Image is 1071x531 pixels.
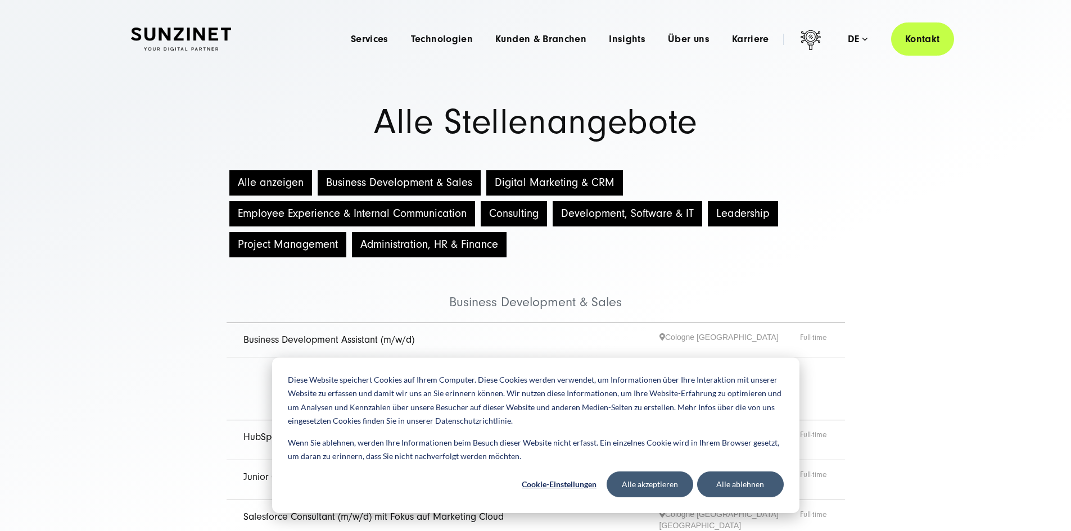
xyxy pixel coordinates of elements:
a: Business Development Assistant (m/w/d) [243,334,414,346]
a: Karriere [732,34,769,45]
img: SUNZINET Full Service Digital Agentur [131,28,231,51]
button: Alle ablehnen [697,471,784,497]
p: Wenn Sie ablehnen, werden Ihre Informationen beim Besuch dieser Website nicht erfasst. Ein einzel... [288,436,784,464]
a: Salesforce Consultant (m/w/d) mit Fokus auf Marketing Cloud [243,511,504,523]
li: Digital Marketing & CRM [227,357,845,420]
span: Full-time [800,509,828,531]
button: Administration, HR & Finance [352,232,507,257]
a: Insights [609,34,645,45]
li: Business Development & Sales [227,260,845,323]
button: Employee Experience & Internal Communication [229,201,475,226]
span: Cologne [GEOGRAPHIC_DATA] [659,332,800,349]
button: Project Management [229,232,346,257]
a: Services [351,34,388,45]
a: HubSpot Consultant (m/w/d) [243,431,364,443]
a: Kunden & Branchen [495,34,586,45]
button: Business Development & Sales [318,170,481,196]
div: Cookie banner [272,357,799,513]
button: Alle anzeigen [229,170,312,196]
button: Alle akzeptieren [607,471,693,497]
button: Cookie-Einstellungen [516,471,603,497]
a: Technologien [411,34,473,45]
span: Full-time [800,469,828,491]
button: Development, Software & IT [553,201,702,226]
button: Digital Marketing & CRM [486,170,623,196]
p: Diese Website speichert Cookies auf Ihrem Computer. Diese Cookies werden verwendet, um Informatio... [288,373,784,428]
button: Consulting [481,201,547,226]
span: Full-time [800,332,828,349]
button: Leadership [708,201,778,226]
div: de [848,34,867,45]
a: Über uns [668,34,710,45]
a: Kontakt [891,22,954,56]
span: Cologne [GEOGRAPHIC_DATA] [GEOGRAPHIC_DATA] [659,509,800,531]
a: Junior Copywriter (m/w/d) [243,471,354,483]
h1: Alle Stellenangebote [131,105,941,139]
span: Full-time [800,429,828,451]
